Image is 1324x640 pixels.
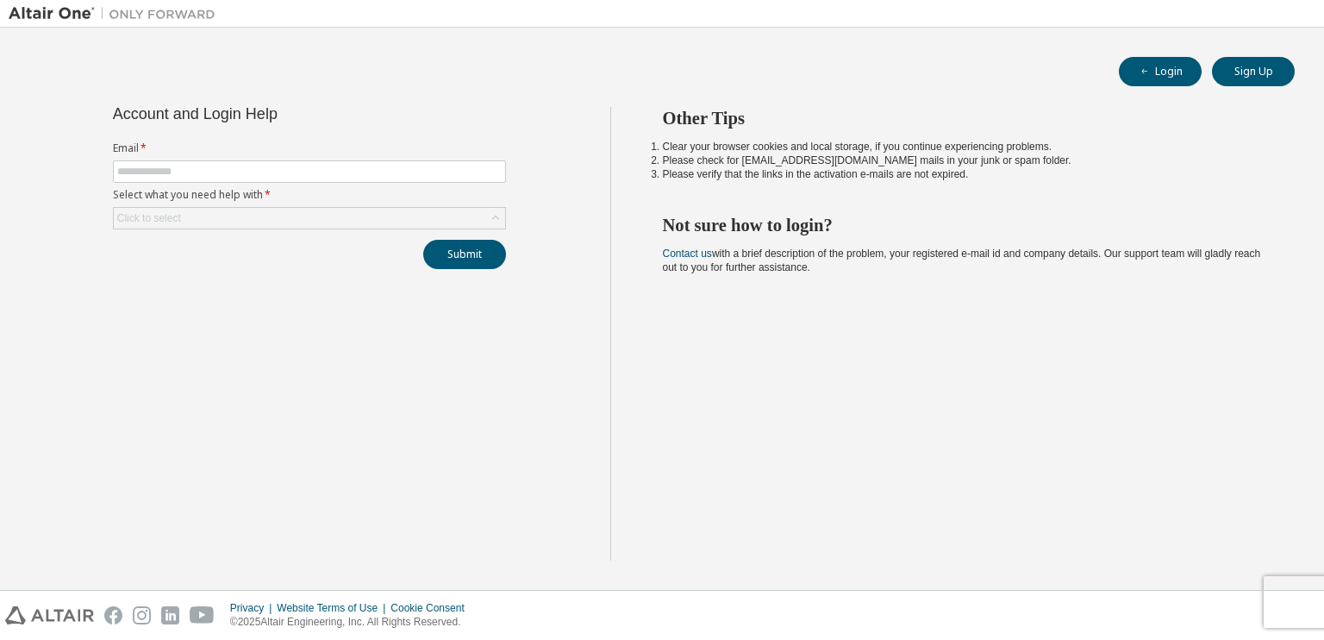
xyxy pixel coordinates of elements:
a: Contact us [663,248,712,260]
label: Email [113,141,506,155]
img: instagram.svg [133,606,151,624]
button: Submit [423,240,506,269]
li: Clear your browser cookies and local storage, if you continue experiencing problems. [663,140,1265,154]
li: Please check for [EMAIL_ADDRESS][DOMAIN_NAME] mails in your junk or spam folder. [663,154,1265,167]
div: Account and Login Help [113,107,428,121]
p: © 2025 Altair Engineering, Inc. All Rights Reserved. [230,615,475,630]
button: Sign Up [1212,57,1295,86]
label: Select what you need help with [113,188,506,202]
div: Website Terms of Use [277,601,390,615]
div: Privacy [230,601,277,615]
div: Click to select [117,211,181,225]
div: Click to select [114,208,505,229]
img: altair_logo.svg [5,606,94,624]
h2: Other Tips [663,107,1265,129]
span: with a brief description of the problem, your registered e-mail id and company details. Our suppo... [663,248,1261,273]
li: Please verify that the links in the activation e-mails are not expired. [663,167,1265,181]
img: youtube.svg [190,606,215,624]
button: Login [1119,57,1202,86]
img: facebook.svg [104,606,122,624]
img: linkedin.svg [161,606,179,624]
h2: Not sure how to login? [663,214,1265,236]
img: Altair One [9,5,224,22]
div: Cookie Consent [390,601,474,615]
